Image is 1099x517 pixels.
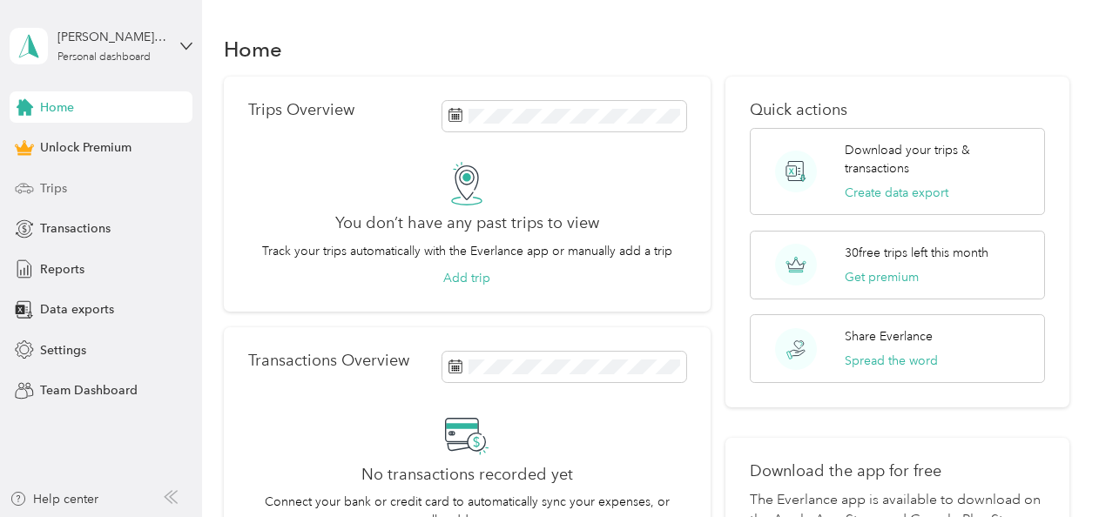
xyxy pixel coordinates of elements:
h1: Home [224,40,282,58]
h2: You don’t have any past trips to view [335,214,599,232]
h2: No transactions recorded yet [361,466,573,484]
p: Track your trips automatically with the Everlance app or manually add a trip [262,242,672,260]
span: Team Dashboard [40,381,138,399]
span: Trips [40,179,67,198]
span: Settings [40,341,86,359]
button: Create data export [845,184,948,202]
span: Data exports [40,300,114,319]
button: Get premium [845,268,919,286]
div: [PERSON_NAME][EMAIL_ADDRESS][PERSON_NAME][DOMAIN_NAME] [57,28,166,46]
span: Home [40,98,74,117]
button: Add trip [443,269,490,287]
span: Unlock Premium [40,138,131,157]
p: Download your trips & transactions [845,141,1032,178]
p: Transactions Overview [248,352,409,370]
p: Quick actions [750,101,1044,119]
p: Trips Overview [248,101,354,119]
iframe: Everlance-gr Chat Button Frame [1001,420,1099,517]
p: 30 free trips left this month [845,244,988,262]
p: Share Everlance [845,327,933,346]
button: Help center [10,490,98,508]
p: Download the app for free [750,462,1044,480]
button: Spread the word [845,352,938,370]
span: Transactions [40,219,111,238]
span: Reports [40,260,84,279]
div: Personal dashboard [57,52,151,63]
